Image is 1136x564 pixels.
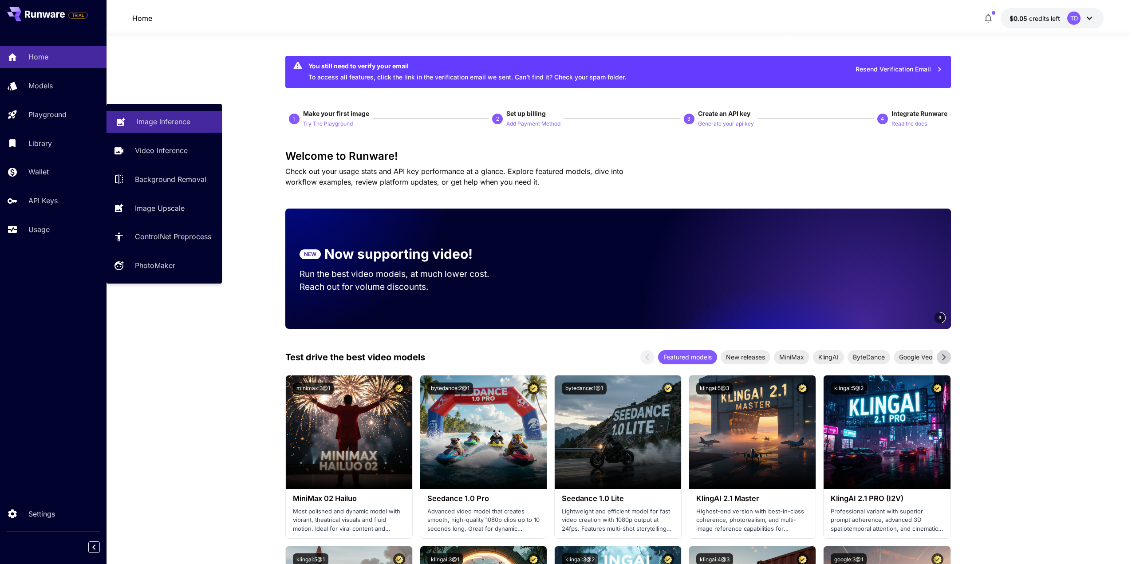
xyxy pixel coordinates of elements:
[286,375,412,489] img: alt
[106,197,222,219] a: Image Upscale
[285,150,951,162] h3: Welcome to Runware!
[135,145,188,156] p: Video Inference
[28,51,48,62] p: Home
[891,110,947,117] span: Integrate Runware
[891,120,927,128] p: Read the docs
[88,541,100,553] button: Collapse sidebar
[1001,8,1104,28] button: $0.05
[300,280,506,293] p: Reach out for volume discounts.
[831,494,943,503] h3: KlingAI 2.1 PRO (I2V)
[931,383,943,394] button: Certified Model – Vetted for best performance and includes a commercial license.
[1029,15,1060,22] span: credits left
[28,195,58,206] p: API Keys
[28,138,52,149] p: Library
[393,383,405,394] button: Certified Model – Vetted for best performance and includes a commercial license.
[324,244,473,264] p: Now supporting video!
[894,352,938,362] span: Google Veo
[662,383,674,394] button: Certified Model – Vetted for best performance and includes a commercial license.
[135,203,185,213] p: Image Upscale
[851,60,947,79] button: Resend Verification Email
[528,383,540,394] button: Certified Model – Vetted for best performance and includes a commercial license.
[1010,15,1029,22] span: $0.05
[135,174,206,185] p: Background Removal
[28,80,53,91] p: Models
[658,352,717,362] span: Featured models
[939,314,941,321] span: 4
[427,383,473,394] button: bytedance:2@1
[689,375,816,489] img: alt
[698,120,754,128] p: Generate your api key
[308,59,626,85] div: To access all features, click the link in the verification email we sent. Can’t find it? Check yo...
[106,226,222,248] a: ControlNet Preprocess
[696,494,809,503] h3: KlingAI 2.1 Master
[813,352,844,362] span: KlingAI
[774,352,809,362] span: MiniMax
[106,255,222,276] a: PhotoMaker
[132,13,152,24] p: Home
[106,111,222,133] a: Image Inference
[293,507,405,533] p: Most polished and dynamic model with vibrant, theatrical visuals and fluid motion. Ideal for vira...
[303,120,353,128] p: Try The Playground
[831,507,943,533] p: Professional variant with superior prompt adherence, advanced 3D spatiotemporal attention, and ci...
[721,352,770,362] span: New releases
[308,61,626,71] div: You still need to verify your email
[698,110,750,117] span: Create an API key
[881,115,884,123] p: 4
[562,507,674,533] p: Lightweight and efficient model for fast video creation with 1080p output at 24fps. Features mult...
[824,375,950,489] img: alt
[106,140,222,162] a: Video Inference
[69,12,87,19] span: TRIAL
[831,383,867,394] button: klingai:5@2
[696,507,809,533] p: Highest-end version with best-in-class coherence, photorealism, and multi-image reference capabil...
[797,383,809,394] button: Certified Model – Vetted for best performance and includes a commercial license.
[292,115,296,123] p: 1
[1067,12,1081,25] div: TD
[506,120,560,128] p: Add Payment Method
[427,494,540,503] h3: Seedance 1.0 Pro
[135,260,175,271] p: PhotoMaker
[1092,521,1136,564] div: Widżet czatu
[687,115,690,123] p: 3
[135,231,211,242] p: ControlNet Preprocess
[132,13,152,24] nav: breadcrumb
[285,351,425,364] p: Test drive the best video models
[28,166,49,177] p: Wallet
[106,169,222,190] a: Background Removal
[28,224,50,235] p: Usage
[293,383,334,394] button: minimax:3@1
[28,509,55,519] p: Settings
[420,375,547,489] img: alt
[848,352,890,362] span: ByteDance
[293,494,405,503] h3: MiniMax 02 Hailuo
[427,507,540,533] p: Advanced video model that creates smooth, high-quality 1080p clips up to 10 seconds long. Great f...
[506,110,546,117] span: Set up billing
[562,494,674,503] h3: Seedance 1.0 Lite
[137,116,190,127] p: Image Inference
[1092,521,1136,564] iframe: Chat Widget
[300,268,506,280] p: Run the best video models, at much lower cost.
[696,383,733,394] button: klingai:5@3
[304,250,316,258] p: NEW
[28,109,67,120] p: Playground
[68,10,88,20] span: Add your payment card to enable full platform functionality.
[496,115,499,123] p: 2
[95,539,106,555] div: Collapse sidebar
[555,375,681,489] img: alt
[1010,14,1060,23] div: $0.05
[562,383,607,394] button: bytedance:1@1
[303,110,369,117] span: Make your first image
[285,167,623,186] span: Check out your usage stats and API key performance at a glance. Explore featured models, dive int...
